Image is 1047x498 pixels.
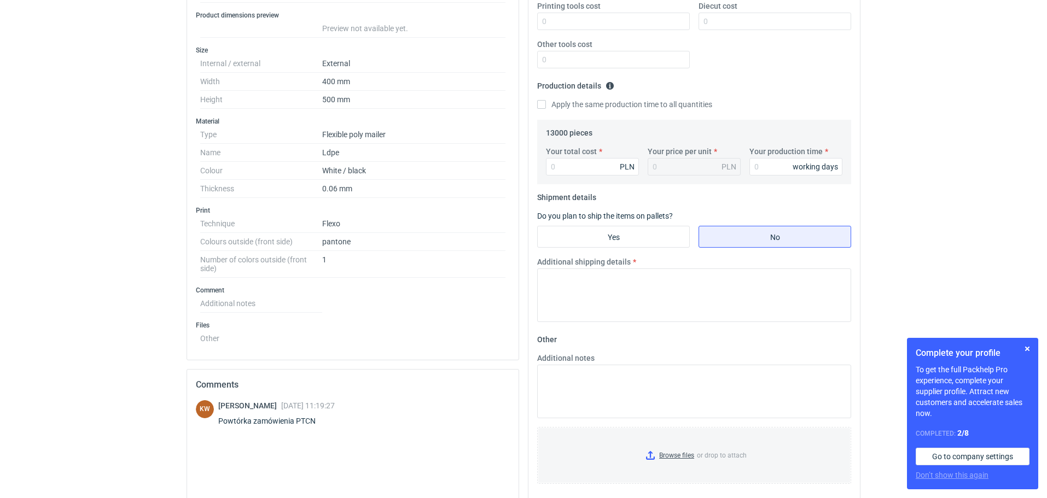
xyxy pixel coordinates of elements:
h3: Comment [196,286,510,295]
p: To get the full Packhelp Pro experience, complete your supplier profile. Attract new customers an... [916,364,1029,419]
dd: 500 mm [322,91,505,109]
label: Your total cost [546,146,597,157]
button: Don’t show this again [916,470,988,481]
dd: 1 [322,251,505,278]
span: Preview not available yet. [322,24,408,33]
input: 0 [749,158,842,175]
legend: Other [537,331,557,344]
dt: Other [200,330,322,343]
dt: Number of colors outside (front side) [200,251,322,278]
label: No [699,226,851,248]
h3: Product dimensions preview [196,11,510,20]
a: Go to company settings [916,448,1029,465]
h1: Complete your profile [916,347,1029,360]
h3: Material [196,117,510,126]
dd: Flexo [322,215,505,233]
button: Skip for now [1021,342,1034,355]
legend: Shipment details [537,189,596,202]
input: 0 [537,51,690,68]
dd: Flexible poly mailer [322,126,505,144]
dt: Additional notes [200,295,322,313]
div: working days [793,161,838,172]
label: Diecut cost [699,1,737,11]
label: Your price per unit [648,146,712,157]
h3: Files [196,321,510,330]
div: Powtórka zamówienia PTCN [218,415,335,426]
dd: Ldpe [322,144,505,162]
dd: External [322,55,505,73]
div: Completed: [916,427,1029,439]
label: Printing tools cost [537,1,601,11]
input: 0 [699,13,851,30]
legend: 13000 pieces [546,124,592,137]
figcaption: KW [196,400,214,418]
span: [DATE] 11:19:27 [281,401,335,410]
div: PLN [722,161,736,172]
span: [PERSON_NAME] [218,401,281,410]
label: Your production time [749,146,823,157]
label: Other tools cost [537,39,592,50]
legend: Production details [537,77,614,90]
dt: Type [200,126,322,144]
input: 0 [537,13,690,30]
h2: Comments [196,378,510,391]
dt: Name [200,144,322,162]
dt: Width [200,73,322,91]
h3: Print [196,206,510,215]
dd: 400 mm [322,73,505,91]
label: Do you plan to ship the items on pallets? [537,212,673,220]
label: or drop to attach [538,427,851,483]
dt: Thickness [200,180,322,198]
dt: Colour [200,162,322,180]
div: PLN [620,161,635,172]
label: Yes [537,226,690,248]
dd: White / black [322,162,505,180]
label: Apply the same production time to all quantities [537,99,712,110]
div: Klaudia Wiśniewska [196,400,214,418]
label: Additional shipping details [537,256,631,267]
input: 0 [546,158,639,175]
dt: Internal / external [200,55,322,73]
h3: Size [196,46,510,55]
label: Additional notes [537,353,595,364]
strong: 2 / 8 [957,429,969,437]
dd: pantone [322,233,505,251]
dd: 0.06 mm [322,180,505,198]
dt: Colours outside (front side) [200,233,322,251]
dt: Height [200,91,322,109]
dt: Technique [200,215,322,233]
